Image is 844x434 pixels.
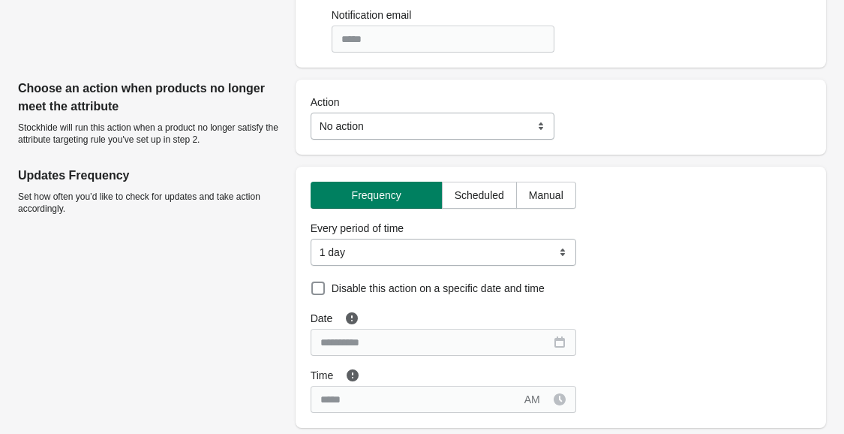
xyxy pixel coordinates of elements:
[18,122,284,146] p: Stockhide will run this action when a product no longer satisfy the attribute targeting rule you'...
[524,390,540,408] div: AM
[18,191,284,215] p: Set how often you’d like to check for updates and take action accordingly.
[311,222,404,234] span: Every period of time
[455,189,504,201] span: Scheduled
[352,189,401,201] span: Frequency
[332,9,412,21] span: Notification email
[311,182,443,209] button: Frequency
[18,80,284,116] p: Choose an action when products no longer meet the attribute
[311,96,340,108] span: Action
[332,282,545,294] span: Disable this action on a specific date and time
[311,312,333,324] span: Date
[18,167,284,185] p: Updates Frequency
[529,189,563,201] span: Manual
[516,182,576,209] button: Manual
[442,182,517,209] button: Scheduled
[311,369,334,381] span: Time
